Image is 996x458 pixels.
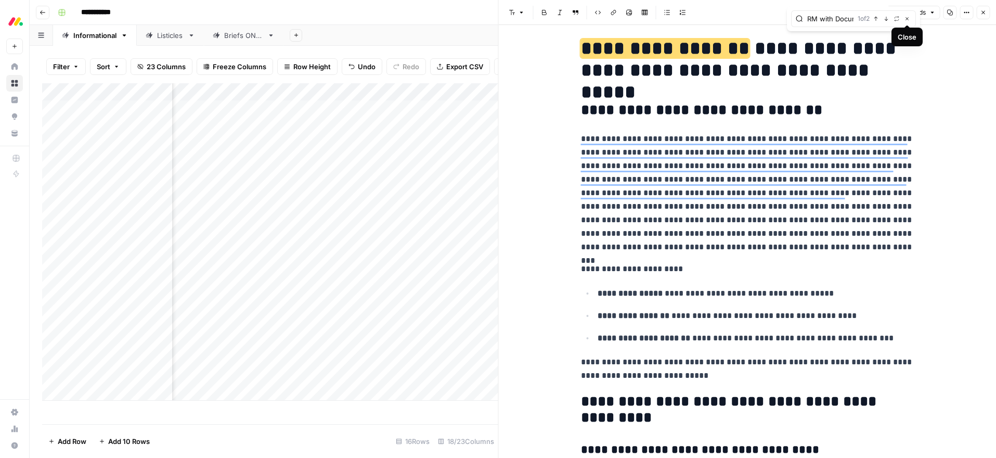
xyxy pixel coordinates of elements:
[6,421,23,437] a: Usage
[858,14,870,23] span: 1 of 2
[90,58,126,75] button: Sort
[93,433,156,450] button: Add 10 Rows
[108,436,150,447] span: Add 10 Rows
[6,108,23,125] a: Opportunities
[53,25,137,46] a: Informational
[807,14,853,24] input: Search
[204,25,283,46] a: Briefs ONLY
[6,404,23,421] a: Settings
[6,8,23,34] button: Workspace: Monday.com
[147,61,186,72] span: 23 Columns
[6,12,25,31] img: Monday.com Logo
[342,58,382,75] button: Undo
[434,433,498,450] div: 18/23 Columns
[42,433,93,450] button: Add Row
[224,30,263,41] div: Briefs ONLY
[6,125,23,142] a: Your Data
[277,58,338,75] button: Row Height
[386,58,426,75] button: Redo
[430,58,490,75] button: Export CSV
[58,436,86,447] span: Add Row
[293,61,331,72] span: Row Height
[131,58,192,75] button: 23 Columns
[53,61,70,72] span: Filter
[197,58,273,75] button: Freeze Columns
[898,32,916,42] div: Close
[6,437,23,454] button: Help + Support
[392,433,434,450] div: 16 Rows
[6,92,23,108] a: Insights
[97,61,110,72] span: Sort
[358,61,376,72] span: Undo
[403,61,419,72] span: Redo
[46,58,86,75] button: Filter
[137,25,204,46] a: Listicles
[886,6,940,19] button: 1,568 words
[157,30,184,41] div: Listicles
[213,61,266,72] span: Freeze Columns
[6,58,23,75] a: Home
[446,61,483,72] span: Export CSV
[6,75,23,92] a: Browse
[73,30,117,41] div: Informational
